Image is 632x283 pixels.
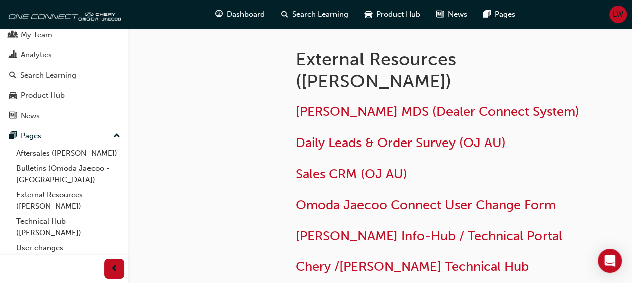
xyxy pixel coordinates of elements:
a: news-iconNews [428,4,475,25]
button: LW [609,6,627,23]
a: Technical Hub ([PERSON_NAME]) [12,214,124,240]
div: Pages [21,130,41,142]
a: My Team [4,26,124,44]
a: Daily Leads & Order Survey (OJ AU) [296,135,506,151]
a: pages-iconPages [475,4,523,25]
span: News [448,9,467,20]
button: Pages [4,127,124,146]
a: Search Learning [4,66,124,85]
span: news-icon [9,112,17,121]
span: search-icon [9,71,16,80]
div: News [21,110,40,122]
a: Omoda Jaecoo Connect User Change Form [296,197,556,213]
span: pages-icon [483,8,491,21]
a: Analytics [4,46,124,64]
a: Sales CRM (OJ AU) [296,166,407,182]
span: people-icon [9,31,17,40]
a: Product Hub [4,86,124,105]
button: DashboardMy TeamAnalyticsSearch LearningProduct HubNews [4,3,124,127]
a: guage-iconDashboard [207,4,273,25]
span: Dashboard [227,9,265,20]
span: prev-icon [111,263,118,275]
a: External Resources ([PERSON_NAME]) [12,187,124,214]
div: Analytics [21,49,52,61]
span: Product Hub [376,9,420,20]
a: User changes [12,240,124,256]
span: guage-icon [215,8,223,21]
span: LW [613,9,623,20]
span: pages-icon [9,132,17,141]
span: Pages [495,9,515,20]
h1: External Resources ([PERSON_NAME]) [296,48,556,92]
span: Search Learning [292,9,348,20]
span: news-icon [436,8,444,21]
div: Product Hub [21,90,65,101]
span: up-icon [113,130,120,143]
a: News [4,107,124,125]
span: search-icon [281,8,288,21]
a: search-iconSearch Learning [273,4,356,25]
a: [PERSON_NAME] MDS (Dealer Connect System) [296,104,579,119]
a: Bulletins (Omoda Jaecoo - [GEOGRAPHIC_DATA]) [12,161,124,187]
a: Aftersales ([PERSON_NAME]) [12,146,124,161]
a: Chery /[PERSON_NAME] Technical Hub [296,259,529,274]
span: car-icon [365,8,372,21]
div: Search Learning [20,70,76,81]
div: My Team [21,29,52,41]
img: oneconnect [5,4,121,24]
span: car-icon [9,91,17,100]
div: Open Intercom Messenger [598,249,622,273]
a: car-iconProduct Hub [356,4,428,25]
span: chart-icon [9,51,17,60]
a: [PERSON_NAME] Info-Hub / Technical Portal [296,228,562,244]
